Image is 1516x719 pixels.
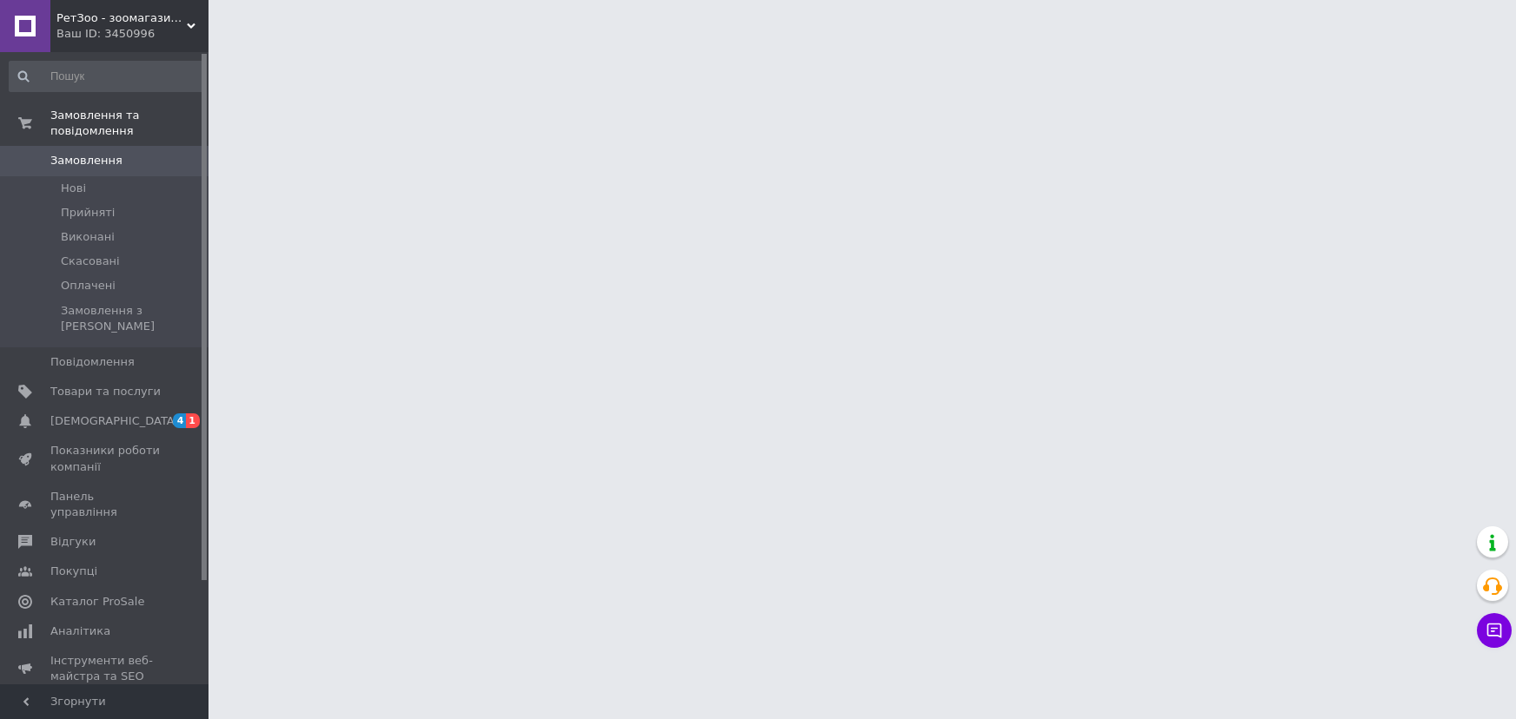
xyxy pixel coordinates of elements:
span: Замовлення з [PERSON_NAME] [61,303,202,334]
span: Інструменти веб-майстра та SEO [50,653,161,684]
span: Панель управління [50,489,161,520]
span: РетЗоо - зоомагазин для ваших домашніх улюбленців [56,10,187,26]
input: Пошук [9,61,204,92]
span: Показники роботи компанії [50,443,161,474]
span: Нові [61,181,86,196]
span: Аналітика [50,623,110,639]
button: Чат з покупцем [1477,613,1512,648]
span: 4 [173,413,187,428]
span: Товари та послуги [50,384,161,399]
span: Замовлення та повідомлення [50,108,209,139]
div: Ваш ID: 3450996 [56,26,209,42]
span: Повідомлення [50,354,135,370]
span: 1 [186,413,200,428]
span: Каталог ProSale [50,594,144,610]
span: Прийняті [61,205,115,221]
span: Оплачені [61,278,116,294]
span: Замовлення [50,153,122,168]
span: Скасовані [61,254,120,269]
span: [DEMOGRAPHIC_DATA] [50,413,179,429]
span: Відгуки [50,534,96,550]
span: Покупці [50,564,97,579]
span: Виконані [61,229,115,245]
